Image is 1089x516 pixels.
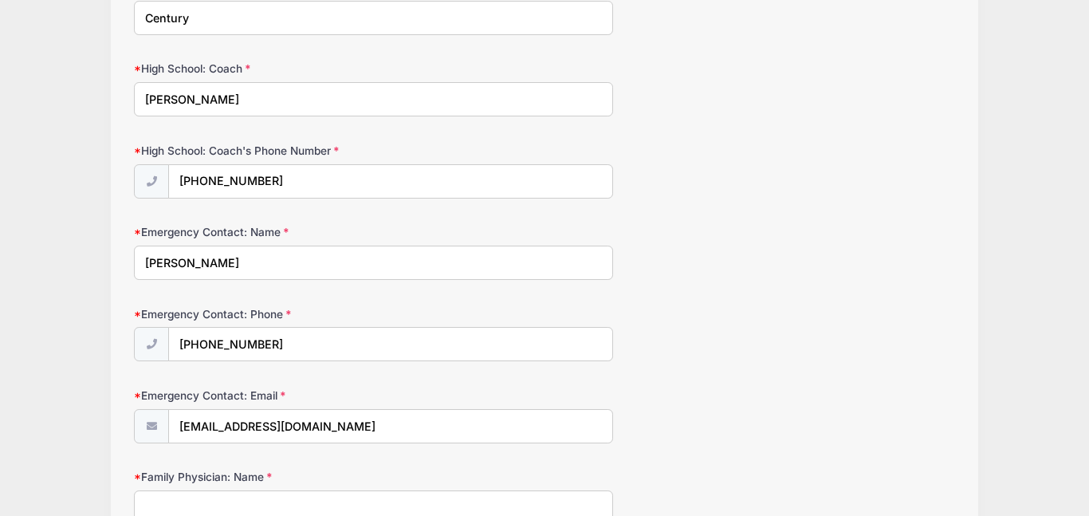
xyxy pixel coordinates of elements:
label: Emergency Contact: Email [134,388,407,404]
input: email@email.com [168,409,612,443]
input: (xxx) xxx-xxxx [168,164,612,199]
label: Emergency Contact: Phone [134,306,407,322]
label: Family Physician: Name [134,469,407,485]
label: High School: Coach [134,61,407,77]
input: (xxx) xxx-xxxx [168,327,612,361]
label: High School: Coach's Phone Number [134,143,407,159]
label: Emergency Contact: Name [134,224,407,240]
